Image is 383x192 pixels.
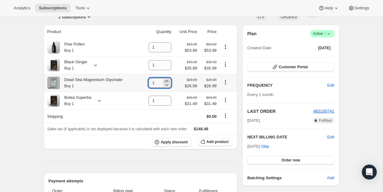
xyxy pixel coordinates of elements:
h2: FREQUENCY [247,82,327,89]
span: $148.46 [194,127,208,131]
span: $31.49 [185,101,197,107]
small: Buy 1 [64,48,74,53]
h2: NEXT BILLING DATE [247,134,327,140]
button: Add product [198,137,232,146]
button: Product actions [220,43,230,50]
span: $26.99 [185,83,197,89]
div: Open Intercom Messenger [362,165,377,180]
span: Fulfilled [319,118,332,123]
span: Order now [281,158,300,163]
button: Apply discount [152,137,191,147]
span: $0.00 [206,114,217,119]
span: Every 1 month [247,92,273,97]
button: Settings [344,4,373,12]
a: #BS165741 [313,109,334,113]
span: $31.49 [201,101,217,107]
button: Order now [247,156,334,165]
button: [DATE] [314,44,334,52]
button: Help [314,4,343,12]
span: Add [327,175,334,181]
h6: Batching Settings [247,175,327,181]
span: Skip [261,143,269,150]
span: Add product [206,139,229,144]
div: Butea Superba [60,94,92,107]
small: $34.99 [206,96,216,99]
small: Buy 1 [64,66,74,70]
button: Edit [324,80,338,90]
th: Shipping [44,109,141,123]
button: Product actions [220,97,230,103]
span: $53.99 [185,47,197,54]
small: $34.99 [187,96,197,99]
h2: Plan [247,31,257,37]
span: [DATE] · [247,144,269,149]
span: $26.99 [201,83,217,89]
button: Subscriptions [35,4,70,12]
span: $35.99 [201,65,217,71]
button: Analytics [10,4,34,12]
th: Price [199,25,219,39]
button: Product actions [220,61,230,68]
small: $39.99 [187,60,197,64]
small: Buy 1 [64,102,74,106]
span: Tools [75,6,85,11]
span: [DATE] [318,46,331,50]
small: $29.99 [187,78,197,82]
button: Tools [72,4,95,12]
button: Shipping actions [220,112,230,119]
span: [DATE] [247,118,260,124]
button: Customer Portal [247,63,334,71]
img: product img [47,41,60,54]
span: ORDERS [281,15,297,19]
button: Add [323,173,338,183]
span: LTV [258,15,264,19]
span: Sales tax (if applicable) is not displayed because it is calculated with each new order. [47,127,188,131]
span: Subscriptions [39,6,67,11]
span: $35.99 [185,65,197,71]
button: #BS165741 [313,108,334,114]
button: Skip [258,142,273,151]
span: Analytics [14,6,30,11]
div: Dead Sea Magnesium Glycinate [60,77,122,89]
button: Product actions [59,14,92,20]
span: Apply discount [161,140,188,145]
th: Unit Price [173,25,199,39]
span: Created Date [247,45,271,51]
button: Product actions [220,79,230,86]
span: $53.99 [201,47,217,54]
th: Quantity [141,25,173,39]
span: Settings [354,6,369,11]
span: Customer Portal [279,65,308,70]
img: product img [47,77,60,89]
h2: Payment attempts [49,178,233,184]
div: Black Ginger [60,59,87,71]
button: Edit [327,134,334,140]
small: $59.99 [187,42,197,46]
h2: LAST ORDER [247,108,313,114]
img: product img [47,59,60,71]
div: Pine Pollen [60,41,85,54]
img: product img [47,94,60,107]
small: $39.99 [206,60,216,64]
th: Product [44,25,141,39]
small: Buy 1 [64,84,74,88]
span: Help [324,6,333,11]
span: Edit [327,82,334,89]
small: $59.99 [206,42,216,46]
small: $29.99 [206,78,216,82]
span: Active [313,31,332,37]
